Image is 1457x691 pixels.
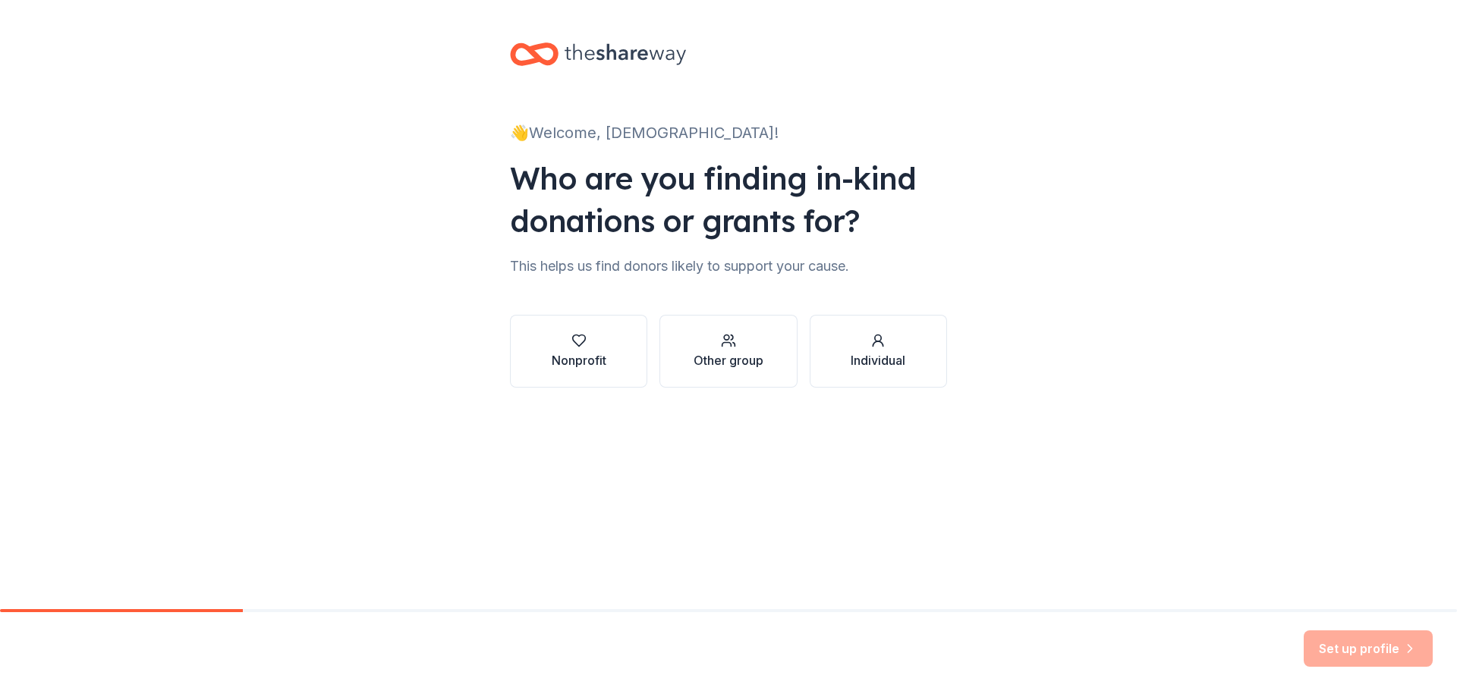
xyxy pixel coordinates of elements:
div: Nonprofit [552,351,606,369]
button: Nonprofit [510,315,647,388]
div: This helps us find donors likely to support your cause. [510,254,947,278]
div: Individual [851,351,905,369]
div: Who are you finding in-kind donations or grants for? [510,157,947,242]
button: Other group [659,315,797,388]
div: Other group [694,351,763,369]
div: 👋 Welcome, [DEMOGRAPHIC_DATA]! [510,121,947,145]
button: Individual [810,315,947,388]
